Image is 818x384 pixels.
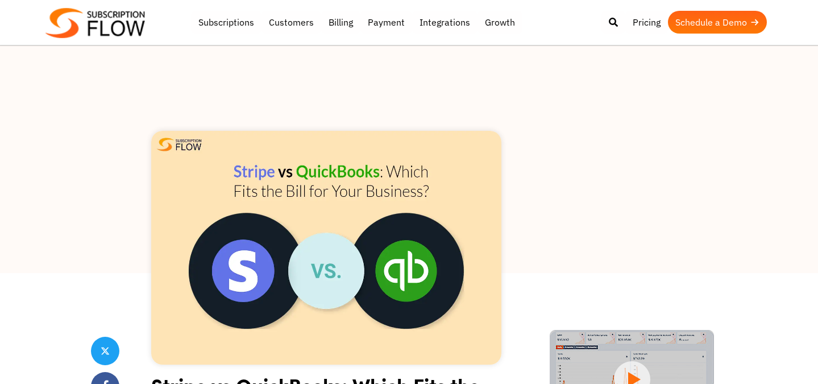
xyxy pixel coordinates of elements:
[151,131,501,365] img: Stripe vs QuickBooks Which Fits the Bill for Your Business
[45,8,145,38] img: Subscriptionflow
[360,11,412,34] a: Payment
[625,11,668,34] a: Pricing
[668,11,767,34] a: Schedule a Demo
[191,11,261,34] a: Subscriptions
[412,11,477,34] a: Integrations
[477,11,522,34] a: Growth
[321,11,360,34] a: Billing
[261,11,321,34] a: Customers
